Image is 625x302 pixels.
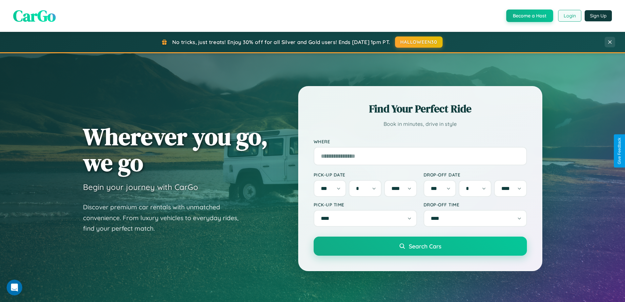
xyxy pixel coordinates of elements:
[314,237,527,256] button: Search Cars
[506,10,553,22] button: Become a Host
[617,138,622,164] div: Give Feedback
[558,10,581,22] button: Login
[314,172,417,177] label: Pick-up Date
[83,182,198,192] h3: Begin your journey with CarGo
[13,5,56,27] span: CarGo
[424,172,527,177] label: Drop-off Date
[314,202,417,207] label: Pick-up Time
[83,202,247,234] p: Discover premium car rentals with unmatched convenience. From luxury vehicles to everyday rides, ...
[83,124,268,175] h1: Wherever you go, we go
[395,36,443,48] button: HALLOWEEN30
[314,139,527,144] label: Where
[409,243,441,250] span: Search Cars
[7,280,22,295] iframe: Intercom live chat
[314,119,527,129] p: Book in minutes, drive in style
[314,102,527,116] h2: Find Your Perfect Ride
[424,202,527,207] label: Drop-off Time
[585,10,612,21] button: Sign Up
[172,39,390,45] span: No tricks, just treats! Enjoy 30% off for all Silver and Gold users! Ends [DATE] 1pm PT.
